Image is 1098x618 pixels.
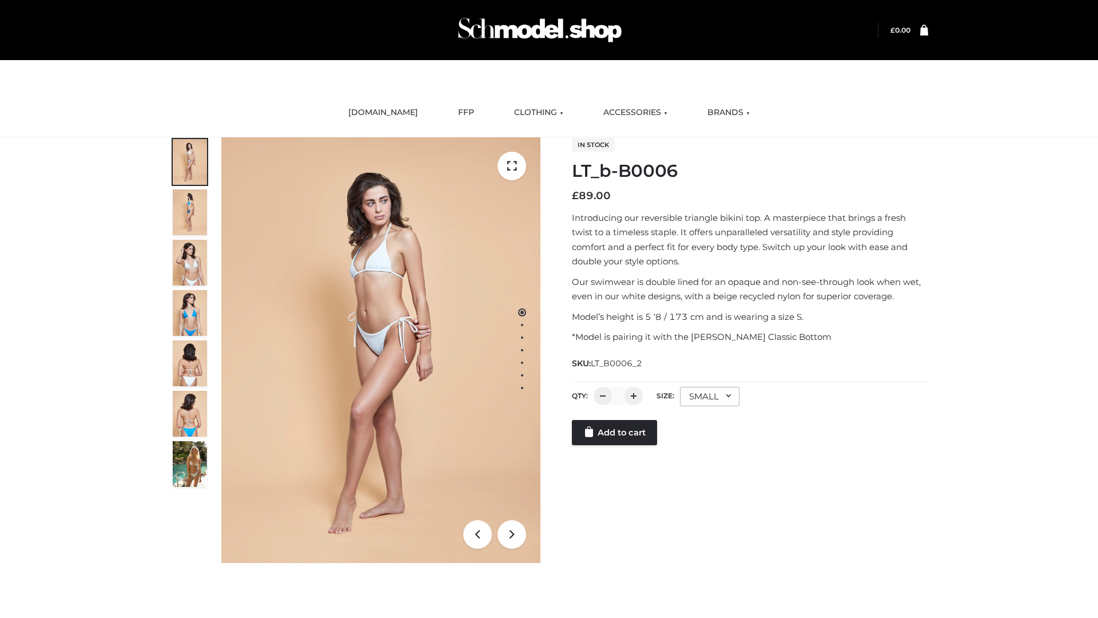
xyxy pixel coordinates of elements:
[221,137,540,563] img: LT_b-B0006
[657,391,674,400] label: Size:
[173,340,207,386] img: ArielClassicBikiniTop_CloudNine_AzureSky_OW114ECO_7-scaled.jpg
[890,26,895,34] span: £
[572,420,657,445] a: Add to cart
[572,138,615,152] span: In stock
[572,330,928,344] p: *Model is pairing it with the [PERSON_NAME] Classic Bottom
[572,161,928,181] h1: LT_b-B0006
[173,290,207,336] img: ArielClassicBikiniTop_CloudNine_AzureSky_OW114ECO_4-scaled.jpg
[173,391,207,437] img: ArielClassicBikiniTop_CloudNine_AzureSky_OW114ECO_8-scaled.jpg
[173,189,207,235] img: ArielClassicBikiniTop_CloudNine_AzureSky_OW114ECO_2-scaled.jpg
[340,100,427,125] a: [DOMAIN_NAME]
[572,189,579,202] span: £
[454,7,626,53] img: Schmodel Admin 964
[890,26,910,34] a: £0.00
[572,275,928,304] p: Our swimwear is double lined for an opaque and non-see-through look when wet, even in our white d...
[572,391,588,400] label: QTY:
[595,100,676,125] a: ACCESSORIES
[173,139,207,185] img: ArielClassicBikiniTop_CloudNine_AzureSky_OW114ECO_1-scaled.jpg
[173,441,207,487] img: Arieltop_CloudNine_AzureSky2.jpg
[572,189,611,202] bdi: 89.00
[572,310,928,324] p: Model’s height is 5 ‘8 / 173 cm and is wearing a size S.
[890,26,910,34] bdi: 0.00
[591,358,642,369] span: LT_B0006_2
[173,240,207,286] img: ArielClassicBikiniTop_CloudNine_AzureSky_OW114ECO_3-scaled.jpg
[572,356,643,370] span: SKU:
[699,100,758,125] a: BRANDS
[449,100,483,125] a: FFP
[680,387,739,406] div: SMALL
[572,211,928,269] p: Introducing our reversible triangle bikini top. A masterpiece that brings a fresh twist to a time...
[506,100,572,125] a: CLOTHING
